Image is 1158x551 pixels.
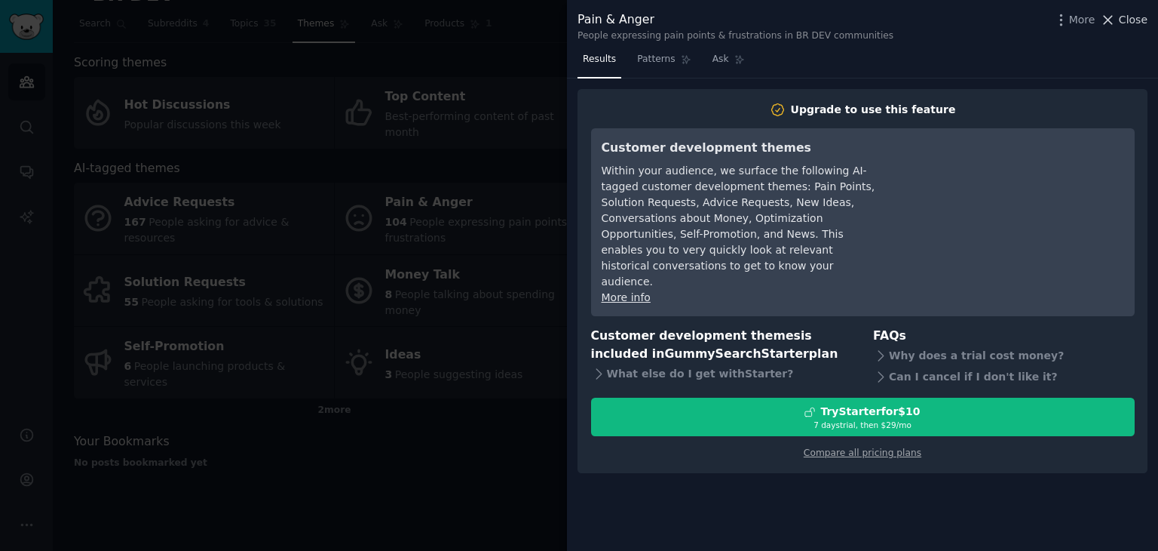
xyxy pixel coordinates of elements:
[632,48,696,78] a: Patterns
[791,102,956,118] div: Upgrade to use this feature
[577,48,621,78] a: Results
[1069,12,1095,28] span: More
[820,404,920,420] div: Try Starter for $10
[1053,12,1095,28] button: More
[602,291,651,303] a: More info
[583,53,616,66] span: Results
[591,398,1135,436] button: TryStarterfor$107 daystrial, then $29/mo
[873,366,1135,387] div: Can I cancel if I don't like it?
[898,139,1124,252] iframe: YouTube video player
[804,448,921,458] a: Compare all pricing plans
[591,327,853,364] h3: Customer development themes is included in plan
[637,53,675,66] span: Patterns
[1100,12,1147,28] button: Close
[664,346,808,361] span: GummySearch Starter
[602,163,877,290] div: Within your audience, we surface the following AI-tagged customer development themes: Pain Points...
[873,345,1135,366] div: Why does a trial cost money?
[577,29,893,43] div: People expressing pain points & frustrations in BR DEV communities
[873,327,1135,346] h3: FAQs
[1119,12,1147,28] span: Close
[602,139,877,158] h3: Customer development themes
[592,420,1134,430] div: 7 days trial, then $ 29 /mo
[712,53,729,66] span: Ask
[577,11,893,29] div: Pain & Anger
[591,364,853,385] div: What else do I get with Starter ?
[707,48,750,78] a: Ask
